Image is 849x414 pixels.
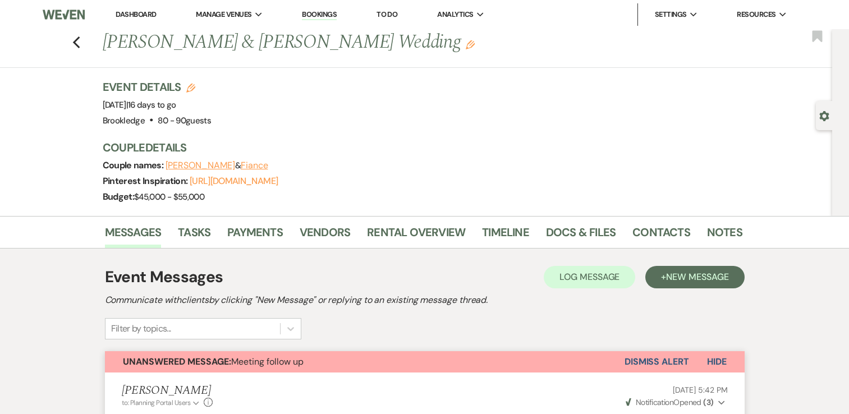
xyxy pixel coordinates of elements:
[190,175,278,187] a: [URL][DOMAIN_NAME]
[302,10,337,20] a: Bookings
[103,115,145,126] span: Brookledge
[655,9,687,20] span: Settings
[122,398,201,408] button: to: Planning Portal Users
[377,10,397,19] a: To Do
[103,140,731,155] h3: Couple Details
[227,223,283,248] a: Payments
[626,397,714,407] span: Opened
[122,398,191,407] span: to: Planning Portal Users
[105,293,745,307] h2: Communicate with clients by clicking "New Message" or replying to an existing message thread.
[122,384,213,398] h5: [PERSON_NAME]
[632,223,690,248] a: Contacts
[103,159,166,171] span: Couple names:
[128,99,176,111] span: 16 days to go
[158,115,211,126] span: 80 - 90 guests
[624,397,728,408] button: NotificationOpened (3)
[559,271,619,283] span: Log Message
[689,351,745,372] button: Hide
[103,175,190,187] span: Pinterest Inspiration:
[707,223,742,248] a: Notes
[367,223,465,248] a: Rental Overview
[819,110,829,121] button: Open lead details
[546,223,616,248] a: Docs & Files
[466,39,475,49] button: Edit
[645,266,744,288] button: +New Message
[111,322,171,335] div: Filter by topics...
[123,356,304,367] span: Meeting follow up
[636,397,673,407] span: Notification
[166,160,268,171] span: &
[103,99,176,111] span: [DATE]
[241,161,268,170] button: Fiance
[103,79,212,95] h3: Event Details
[544,266,635,288] button: Log Message
[116,10,156,19] a: Dashboard
[178,223,210,248] a: Tasks
[105,223,162,248] a: Messages
[666,271,728,283] span: New Message
[126,99,176,111] span: |
[103,191,135,203] span: Budget:
[703,397,713,407] strong: ( 3 )
[105,351,625,372] button: Unanswered Message:Meeting follow up
[105,265,223,289] h1: Event Messages
[300,223,350,248] a: Vendors
[707,356,727,367] span: Hide
[43,3,85,26] img: Weven Logo
[196,9,251,20] span: Manage Venues
[482,223,529,248] a: Timeline
[625,351,689,372] button: Dismiss Alert
[134,191,204,203] span: $45,000 - $55,000
[123,356,231,367] strong: Unanswered Message:
[437,9,473,20] span: Analytics
[166,161,235,170] button: [PERSON_NAME]
[103,29,605,56] h1: [PERSON_NAME] & [PERSON_NAME] Wedding
[673,385,727,395] span: [DATE] 5:42 PM
[737,9,775,20] span: Resources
